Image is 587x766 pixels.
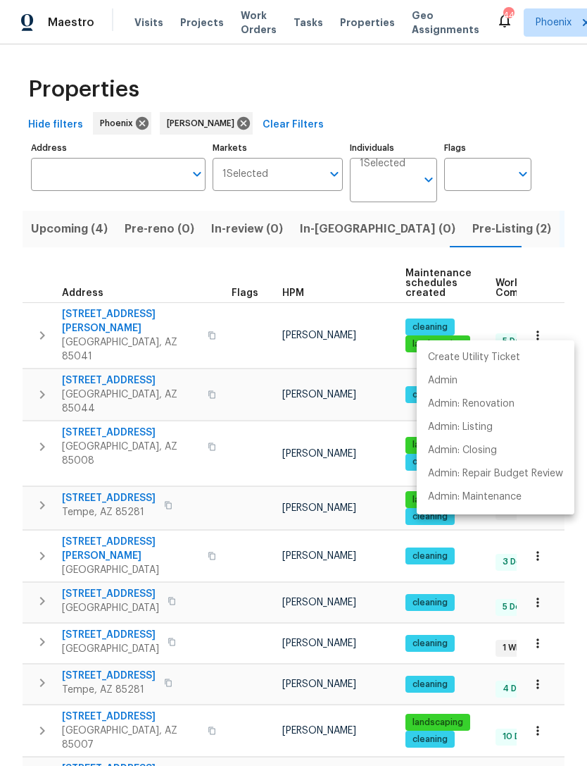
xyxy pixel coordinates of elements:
p: Admin: Renovation [428,397,515,412]
p: Admin: Listing [428,420,493,435]
p: Create Utility Ticket [428,350,520,365]
p: Admin [428,373,457,388]
p: Admin: Closing [428,443,497,458]
p: Admin: Repair Budget Review [428,467,563,481]
p: Admin: Maintenance [428,490,522,505]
